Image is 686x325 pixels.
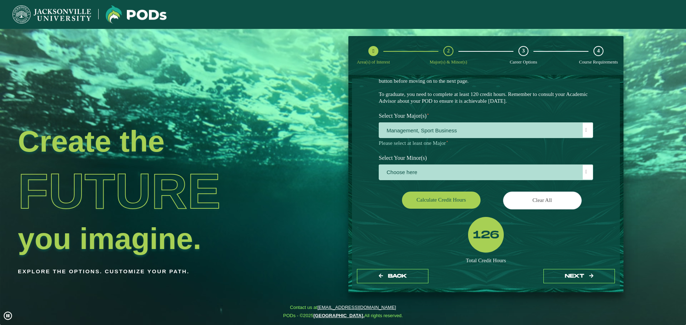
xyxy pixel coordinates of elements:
[447,47,450,54] span: 2
[522,47,525,54] span: 3
[373,151,598,164] label: Select Your Minor(s)
[373,110,598,123] label: Select Your Major(s)
[503,192,582,209] button: Clear All
[388,273,407,279] span: Back
[283,305,403,310] span: Contact us at
[430,60,467,65] span: Major(s) & Minor(s)
[313,313,364,318] a: [GEOGRAPHIC_DATA].
[597,47,600,54] span: 4
[402,192,481,208] button: Calculate credit hours
[510,60,537,65] span: Career Options
[379,140,593,147] p: Please select at least one Major
[106,5,166,24] img: Jacksonville University logo
[379,257,593,264] div: Total Credit Hours
[357,60,390,65] span: Area(s) of Interest
[357,269,428,284] button: Back
[543,269,615,284] button: next
[579,60,618,65] span: Course Requirements
[379,64,593,105] p: Choose your major(s) and minor(s) in the dropdown windows below to create a POD. This is your cha...
[427,112,429,117] sup: ⋆
[18,159,291,224] h1: Future
[13,5,91,24] img: Jacksonville University logo
[446,139,448,143] sup: ⋆
[317,305,396,310] a: [EMAIL_ADDRESS][DOMAIN_NAME]
[473,229,499,242] label: 126
[18,224,291,254] h2: you imagine.
[18,126,291,156] h2: Create the
[379,165,593,180] span: Choose here
[18,266,291,277] p: Explore the options. Customize your path.
[283,313,403,319] span: PODs - ©2025 All rights reserved.
[379,123,593,138] span: Management, Sport Business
